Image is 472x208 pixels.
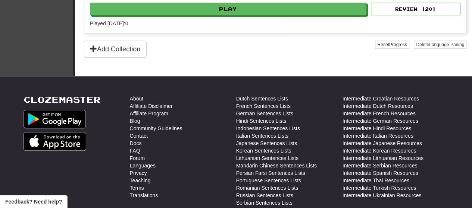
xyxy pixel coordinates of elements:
a: Intermediate Serbian Resources [343,162,418,169]
button: DeleteLanguage Pairing [414,41,466,49]
img: Get it on App Store [24,132,87,151]
a: Persian Farsi Sentences Lists [236,169,305,177]
a: French Sentences Lists [236,102,291,110]
a: Intermediate German Resources [343,117,418,125]
span: Progress [389,42,407,47]
a: Intermediate Dutch Resources [343,102,413,110]
a: Affiliate Disclaimer [130,102,173,110]
img: Get it on Google Play [24,110,86,128]
a: Intermediate Ukrainian Resources [343,192,422,199]
a: Translations [130,192,158,199]
a: Intermediate Croatian Resources [343,95,419,102]
a: Intermediate Turkish Resources [343,184,416,192]
a: Docs [130,140,142,147]
a: FAQ [130,147,140,154]
a: Teaching [130,177,151,184]
a: Dutch Sentences Lists [236,95,288,102]
span: Played [DATE]: 0 [90,20,128,26]
a: Intermediate Hindi Resources [343,125,411,132]
a: Contact [130,132,148,140]
a: Intermediate Thai Resources [343,177,410,184]
a: Affiliate Program [130,110,168,117]
span: Open feedback widget [5,198,62,205]
a: Serbian Sentences Lists [236,199,293,207]
a: Russian Sentences Lists [236,192,293,199]
a: Romanian Sentences Lists [236,184,298,192]
a: Intermediate Italian Resources [343,132,413,140]
a: Privacy [130,169,147,177]
a: Intermediate Japanese Resources [343,140,422,147]
a: Intermediate Korean Resources [343,147,416,154]
a: Lithuanian Sentences Lists [236,154,298,162]
a: Mandarin Chinese Sentences Lists [236,162,317,169]
a: Intermediate Spanish Resources [343,169,418,177]
a: Indonesian Sentences Lists [236,125,300,132]
a: Portuguese Sentences Lists [236,177,301,184]
button: ResetProgress [375,41,409,49]
a: Forum [130,154,145,162]
a: Hindi Sentences Lists [236,117,287,125]
a: Intermediate Lithuanian Resources [343,154,423,162]
a: Italian Sentences Lists [236,132,288,140]
a: Blog [130,117,140,125]
a: About [130,95,144,102]
button: Play [90,3,366,15]
a: Clozemaster [24,95,101,104]
span: Language Pairing [429,42,464,47]
a: Korean Sentences Lists [236,147,291,154]
a: Languages [130,162,156,169]
a: Community Guidelines [130,125,182,132]
a: Terms [130,184,144,192]
button: Add Collection [84,41,147,58]
a: Intermediate French Resources [343,110,416,117]
a: German Sentences Lists [236,110,293,117]
button: Review (20) [371,3,460,15]
a: Japanese Sentences Lists [236,140,297,147]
